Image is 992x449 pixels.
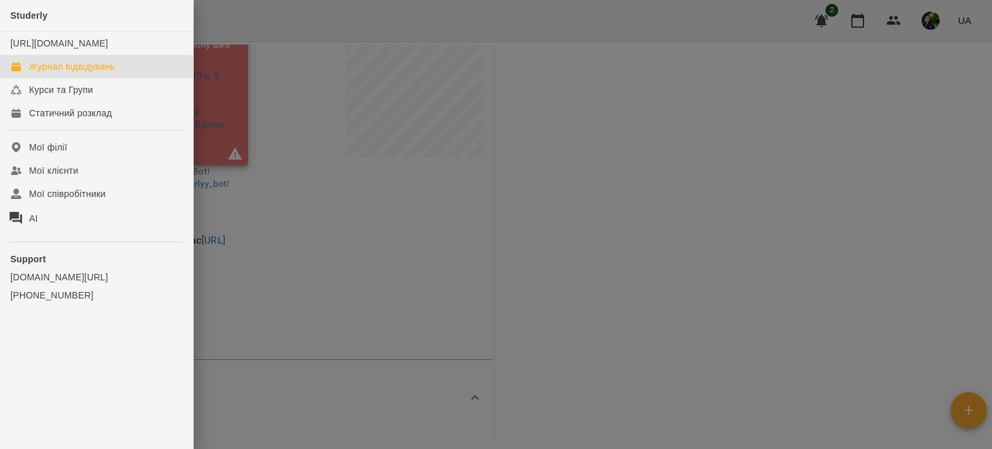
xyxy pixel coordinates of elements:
[29,212,38,225] div: AI
[29,141,67,154] div: Мої філії
[29,83,93,96] div: Курси та Групи
[29,107,112,120] div: Статичний розклад
[29,187,106,200] div: Мої співробітники
[10,253,183,266] p: Support
[29,164,78,177] div: Мої клієнти
[10,38,108,48] a: [URL][DOMAIN_NAME]
[10,271,183,284] a: [DOMAIN_NAME][URL]
[29,60,115,73] div: Журнал відвідувань
[10,289,183,302] a: [PHONE_NUMBER]
[10,10,48,21] span: Studerly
